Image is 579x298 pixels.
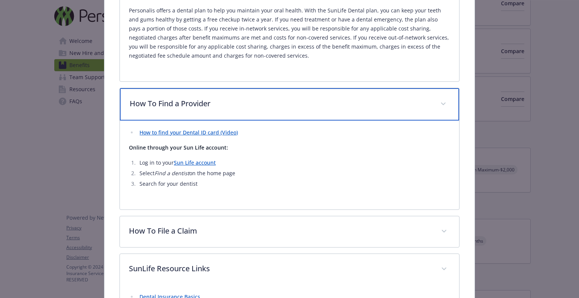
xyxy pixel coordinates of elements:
[120,254,459,285] div: SunLife Resource Links
[137,158,450,167] li: Log in to your
[174,159,216,166] a: Sun Life account
[137,179,450,188] li: Search for your dentist
[129,6,450,60] p: Personalis offers a dental plan to help you maintain your oral health. With the SunLife Dental pl...
[129,144,228,151] strong: Online through your Sun Life account:
[137,169,450,178] li: Select on the home page
[120,88,459,121] div: How To Find a Provider
[129,225,432,237] p: How To File a Claim
[155,170,189,177] em: Find a dentist
[130,98,431,109] p: How To Find a Provider
[129,263,432,274] p: SunLife Resource Links
[120,216,459,247] div: How To File a Claim
[120,121,459,209] div: How To Find a Provider
[139,129,238,136] a: How to find your Dental ID card (Video)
